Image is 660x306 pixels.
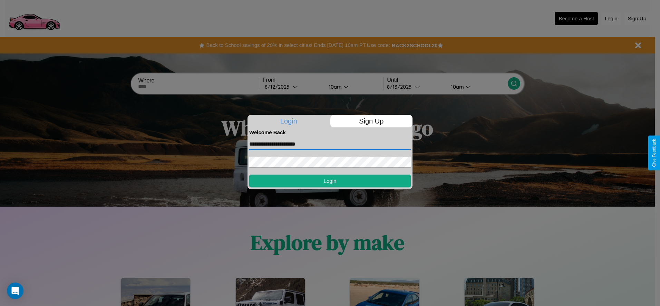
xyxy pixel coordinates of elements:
[247,115,330,127] p: Login
[7,283,23,299] div: Open Intercom Messenger
[652,139,657,167] div: Give Feedback
[249,175,411,187] button: Login
[330,115,413,127] p: Sign Up
[249,129,411,135] h4: Welcome Back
